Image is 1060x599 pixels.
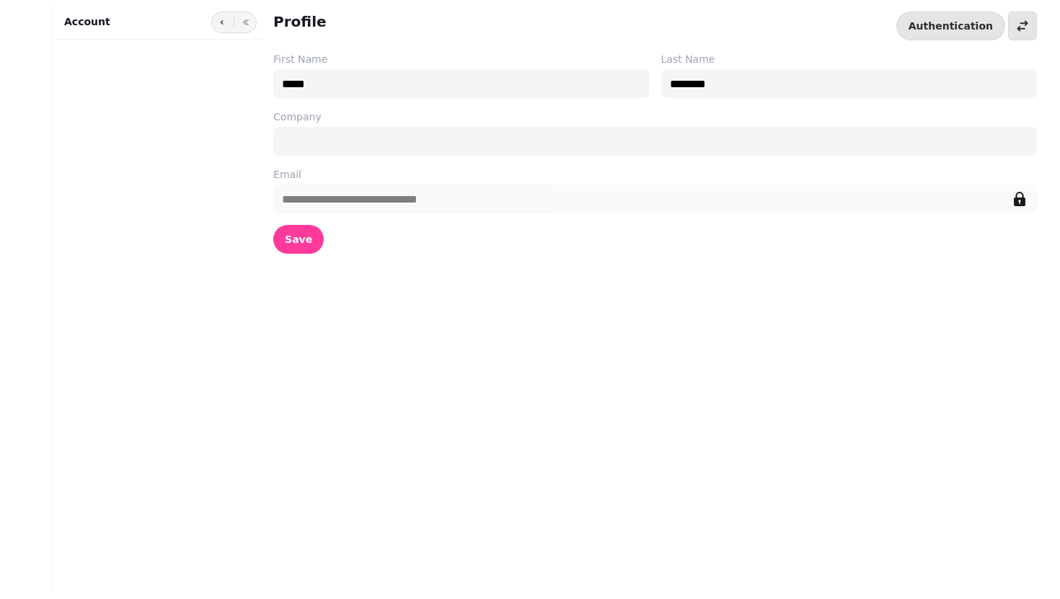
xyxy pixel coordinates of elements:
[273,225,324,254] button: Save
[285,234,312,244] span: Save
[909,21,993,31] span: Authentication
[273,167,1037,182] label: Email
[896,12,1005,40] button: Authentication
[273,110,1037,124] label: Company
[64,14,110,29] h2: Account
[661,52,1037,66] label: Last Name
[273,12,327,32] h2: Profile
[273,52,649,66] label: First Name
[1005,185,1034,213] button: edit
